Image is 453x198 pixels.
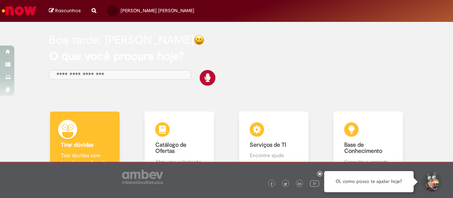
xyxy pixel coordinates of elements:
[344,141,382,155] b: Base de Conhecimento
[250,152,297,159] p: Encontre ajuda
[49,50,404,62] h2: O que você procura hoje?
[310,179,319,188] img: logo_footer_youtube.png
[1,4,38,18] img: ServiceNow
[49,8,81,14] a: Rascunhos
[421,171,442,193] button: Iniciar Conversa de Suporte
[321,112,415,174] a: Base de Conhecimento Consulte e aprenda
[122,170,163,184] img: logo_footer_ambev_rotulo_gray.png
[155,141,186,155] b: Catálogo de Ofertas
[324,171,414,192] div: Oi, como posso te ajudar hoje?
[49,34,194,46] h2: Boa tarde, [PERSON_NAME]
[121,8,194,14] span: [PERSON_NAME] [PERSON_NAME]
[55,7,81,14] span: Rascunhos
[155,158,203,165] p: Abra uma solicitação
[344,158,392,165] p: Consulte e aprenda
[298,182,301,186] img: logo_footer_linkedin.png
[270,182,273,186] img: logo_footer_facebook.png
[38,112,132,174] a: Tirar dúvidas Tirar dúvidas com Lupi Assist e Gen Ai
[61,152,108,166] p: Tirar dúvidas com Lupi Assist e Gen Ai
[226,112,321,174] a: Serviços de TI Encontre ajuda
[250,141,286,148] b: Serviços de TI
[284,182,287,186] img: logo_footer_twitter.png
[194,35,204,45] img: happy-face.png
[132,112,226,174] a: Catálogo de Ofertas Abra uma solicitação
[61,141,93,148] b: Tirar dúvidas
